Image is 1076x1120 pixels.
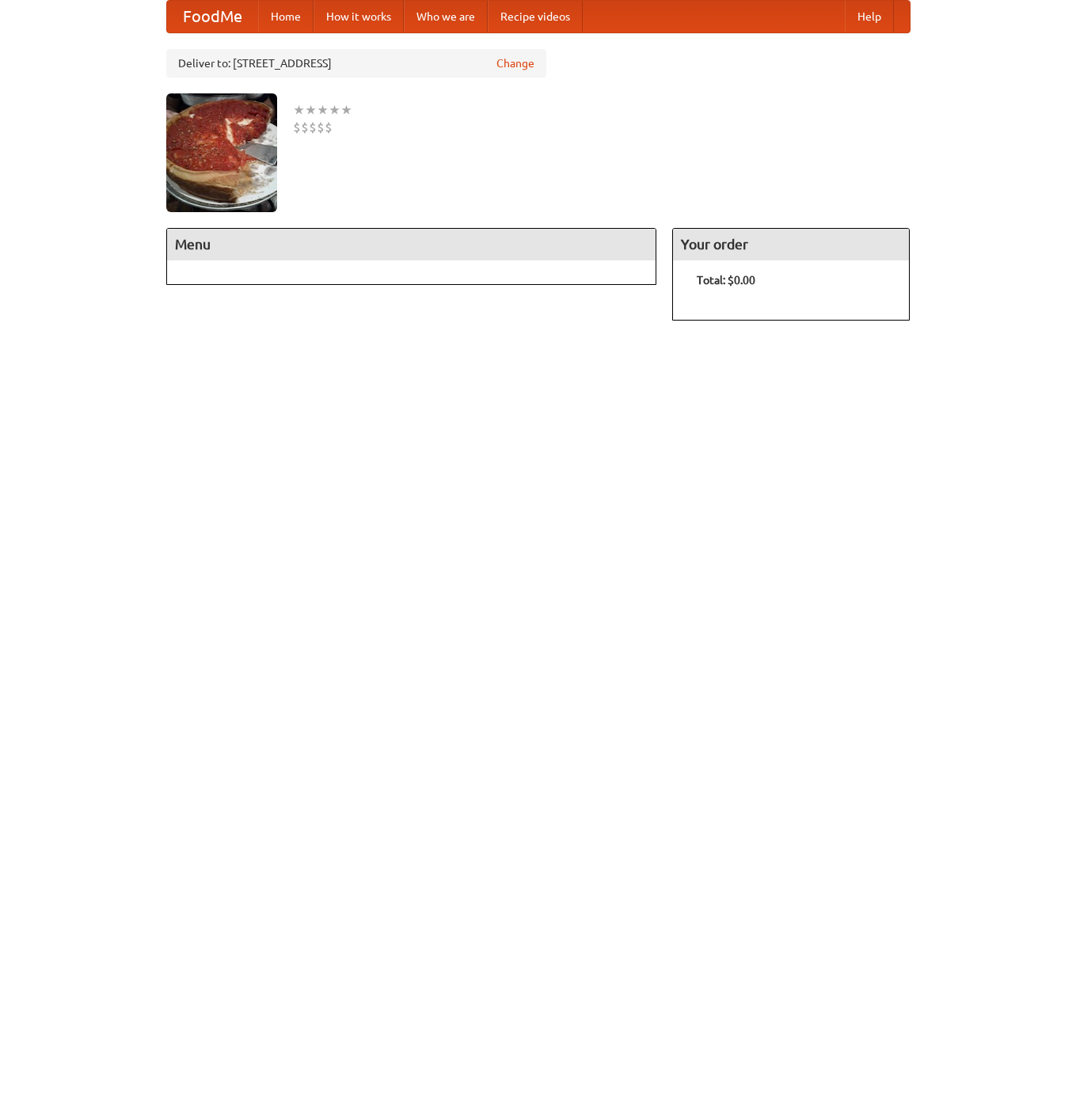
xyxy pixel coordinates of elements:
li: $ [293,119,301,136]
a: Who we are [404,1,488,32]
b: Total: $0.00 [697,274,755,287]
a: FoodMe [167,1,258,32]
li: $ [325,119,333,136]
li: $ [309,119,317,136]
li: ★ [293,101,305,119]
a: Home [258,1,314,32]
li: ★ [317,101,329,119]
li: ★ [329,101,340,119]
div: Deliver to: [STREET_ADDRESS] [166,49,546,78]
a: Help [845,1,894,32]
li: ★ [340,101,352,119]
h4: Menu [167,229,656,260]
h4: Your order [673,229,909,260]
a: How it works [314,1,404,32]
li: $ [317,119,325,136]
li: $ [301,119,309,136]
a: Change [496,55,534,71]
a: Recipe videos [488,1,583,32]
img: angular.jpg [166,93,277,212]
li: ★ [305,101,317,119]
